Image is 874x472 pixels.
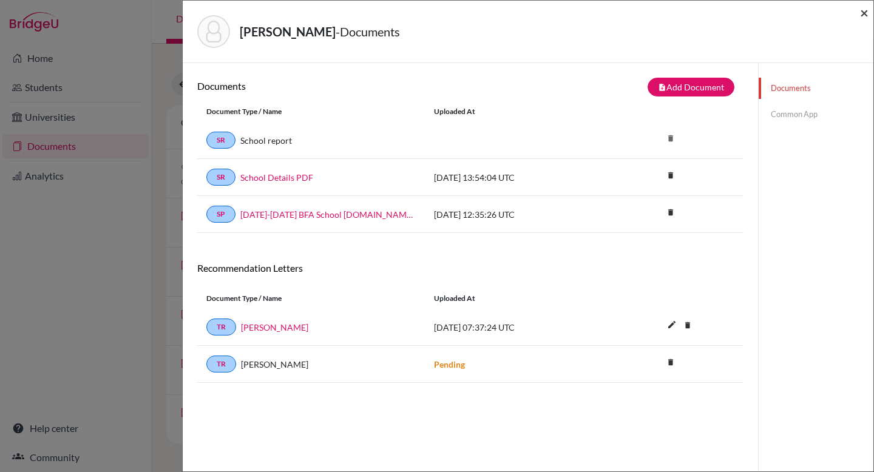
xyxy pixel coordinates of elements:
[434,359,465,369] strong: Pending
[662,203,680,221] i: delete
[336,24,400,39] span: - Documents
[662,129,680,147] i: delete
[197,80,470,92] h6: Documents
[197,262,744,274] h6: Recommendation Letters
[759,104,873,125] a: Common App
[425,171,607,184] div: [DATE] 13:54:04 UTC
[759,78,873,99] a: Documents
[658,83,666,92] i: note_add
[662,355,680,371] a: delete
[860,5,869,20] button: Close
[206,206,235,223] a: SP
[206,319,236,335] a: TR
[662,166,680,184] i: delete
[425,106,607,117] div: Uploaded at
[662,315,682,334] i: edit
[197,106,425,117] div: Document Type / Name
[860,4,869,21] span: ×
[241,358,308,371] span: [PERSON_NAME]
[241,321,308,334] a: [PERSON_NAME]
[662,353,680,371] i: delete
[240,24,336,39] strong: [PERSON_NAME]
[434,322,515,332] span: [DATE] 07:37:24 UTC
[425,293,607,304] div: Uploaded at
[662,317,682,335] button: edit
[425,208,607,221] div: [DATE] 12:35:26 UTC
[240,208,416,221] a: [DATE]-[DATE] BFA School [DOMAIN_NAME]_wide
[206,132,235,149] a: SR
[662,205,680,221] a: delete
[648,78,734,96] button: note_addAdd Document
[240,134,292,147] a: School report
[679,318,697,334] a: delete
[206,169,235,186] a: SR
[662,168,680,184] a: delete
[206,356,236,373] a: TR
[240,171,313,184] a: School Details PDF
[679,316,697,334] i: delete
[197,293,425,304] div: Document Type / Name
